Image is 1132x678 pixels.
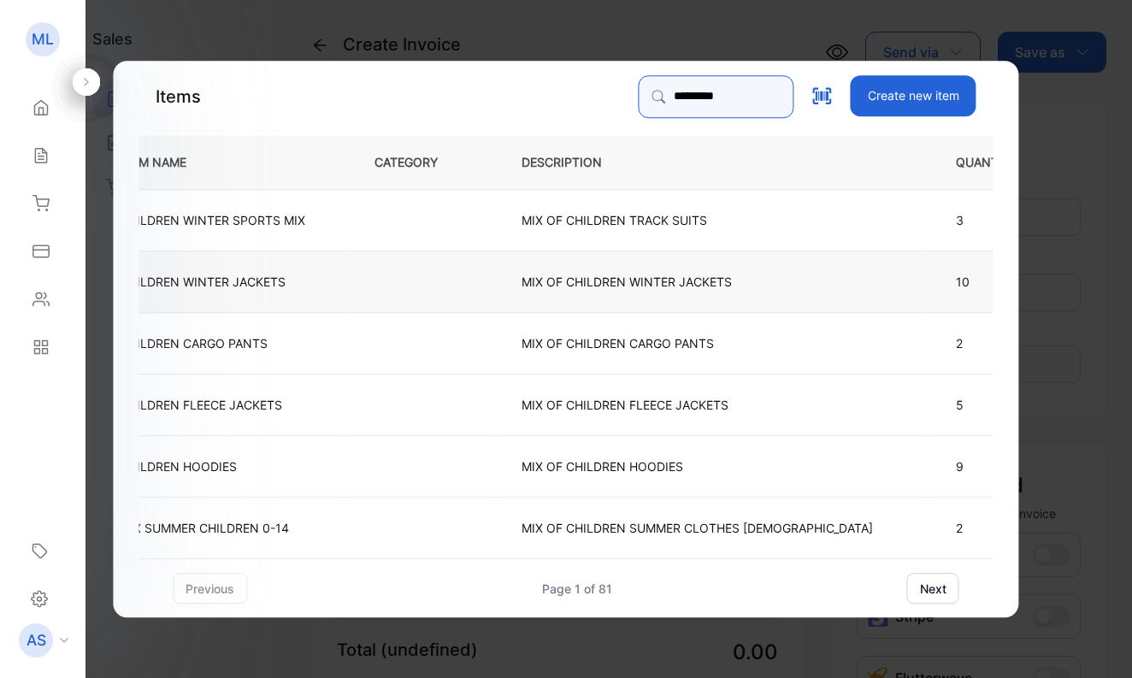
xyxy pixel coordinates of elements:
[173,573,247,604] button: previous
[522,457,683,475] p: MIX OF CHILDREN HOODIES
[120,519,289,537] p: MIX SUMMER CHILDREN 0-14
[907,573,959,604] button: next
[114,153,214,171] p: ITEM NAME
[956,211,1101,229] p: 3
[156,84,201,109] p: Items
[956,153,1101,171] p: QUANTITY REMAINS
[120,457,237,475] p: CHILDREN HOODIES
[522,519,873,537] p: MIX OF CHILDREN SUMMER CLOTHES [DEMOGRAPHIC_DATA]
[956,396,1101,414] p: 5
[14,7,65,58] button: Open LiveChat chat widget
[32,28,54,50] p: ML
[956,334,1101,352] p: 2
[522,396,728,414] p: MIX OF CHILDREN FLEECE JACKETS
[522,334,714,352] p: MIX OF CHILDREN CARGO PANTS
[956,519,1101,537] p: 2
[522,211,707,229] p: MIX OF CHILDREN TRACK SUITS
[956,273,1101,291] p: 10
[851,75,976,116] button: Create new item
[120,396,282,414] p: CHILDREN FLEECE JACKETS
[542,580,612,598] div: Page 1 of 81
[956,457,1101,475] p: 9
[27,629,46,651] p: AS
[120,334,268,352] p: CHILDREN CARGO PANTS
[522,153,629,171] p: DESCRIPTION
[120,211,305,229] p: CHILDREN WINTER SPORTS MIX
[374,153,465,171] p: CATEGORY
[120,273,286,291] p: CHILDREN WINTER JACKETS
[522,273,732,291] p: MIX OF CHILDREN WINTER JACKETS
